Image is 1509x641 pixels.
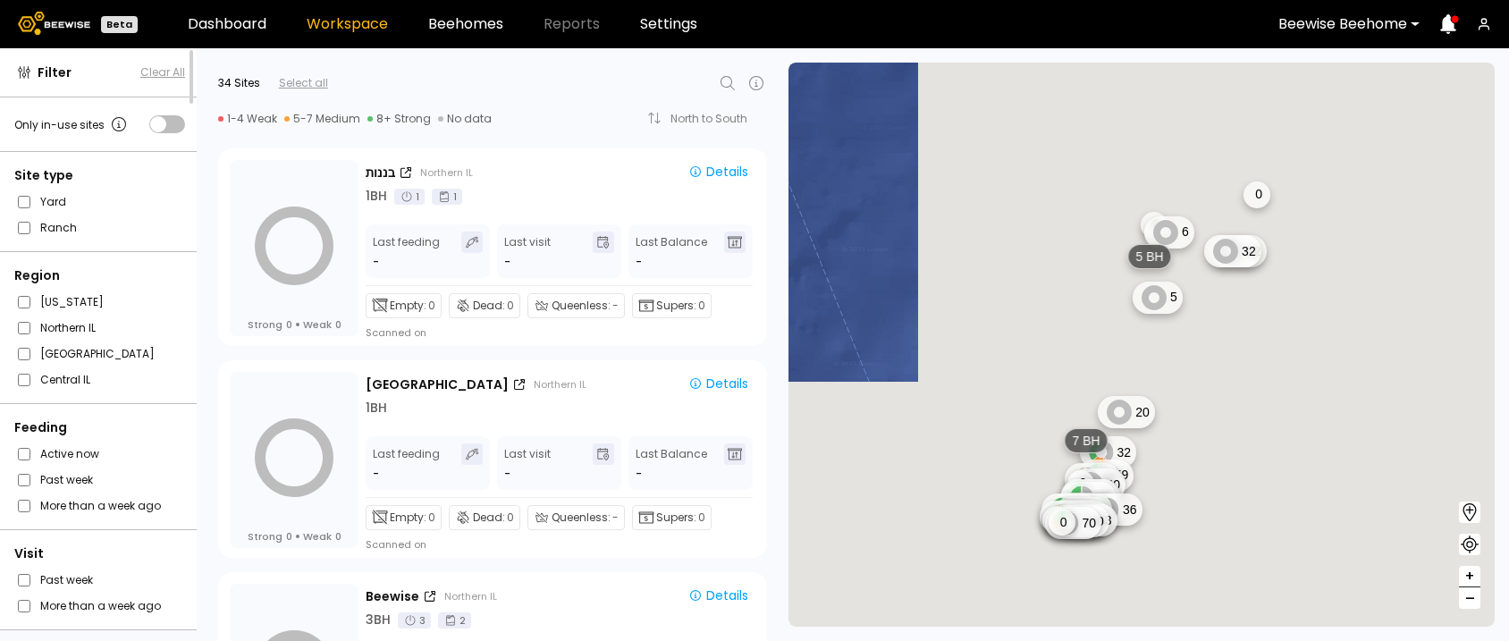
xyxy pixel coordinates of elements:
div: בננות [366,164,395,182]
div: 0 [1049,509,1075,536]
div: - [504,253,510,271]
div: 40 [1040,501,1097,533]
span: 0 [698,298,705,314]
div: Last Balance [636,443,707,483]
div: 17 [1060,482,1117,514]
div: 5-7 Medium [284,112,360,126]
div: Supers: [632,505,712,530]
div: Beta [101,16,138,33]
button: – [1459,587,1480,609]
div: Last feeding [373,443,440,483]
span: 0 [428,510,435,526]
span: 5 BH [1135,249,1163,265]
div: Last Balance [636,232,707,271]
div: Last visit [504,232,551,271]
a: Beehomes [428,17,503,31]
div: 1 BH [366,399,387,417]
span: + [1464,565,1475,587]
div: Last feeding [373,232,440,271]
div: 1 [394,189,425,205]
span: - [636,253,642,271]
div: 2 [438,612,471,628]
span: 7 BH [1073,432,1100,448]
div: Strong Weak [248,318,341,331]
label: Past week [40,570,93,589]
div: Queenless: [527,293,625,318]
div: Only in-use sites [14,114,130,135]
div: Last visit [504,443,551,483]
span: 0 [507,510,514,526]
div: Details [688,375,748,392]
span: - [612,298,619,314]
div: Beewise [366,587,419,606]
span: Reports [544,17,600,31]
div: Visit [14,544,185,563]
div: Empty: [366,293,442,318]
label: Central IL [40,370,90,389]
div: 32 [1204,235,1261,267]
div: 42 [1054,497,1111,529]
div: [GEOGRAPHIC_DATA] [366,375,509,394]
div: Details [688,164,748,180]
div: 5 [1133,281,1183,313]
span: 0 [335,530,341,543]
div: Northern IL [444,589,497,603]
div: - [373,465,381,483]
label: Ranch [40,218,77,237]
span: 0 [428,298,435,314]
div: 45 [1050,500,1108,532]
span: 0 [286,530,292,543]
button: Clear All [140,64,185,80]
div: 3 [398,612,431,628]
div: Select all [279,75,328,91]
a: Dashboard [188,17,266,31]
div: 44 [1041,493,1099,526]
div: 70 [1045,507,1102,539]
span: 0 [286,318,292,331]
div: Northern IL [534,377,586,392]
button: Details [681,162,755,183]
label: [GEOGRAPHIC_DATA] [40,344,155,363]
label: More than a week ago [40,496,161,515]
div: 0 [1042,506,1069,533]
div: 43 [1060,504,1117,536]
div: 1 [432,189,462,205]
a: Settings [640,17,697,31]
div: 0 [1067,469,1094,496]
div: Details [688,587,748,603]
div: North to South [670,114,760,124]
div: 20 [1098,396,1155,428]
span: 0 [698,510,705,526]
button: + [1459,566,1480,587]
label: Northern IL [40,318,96,337]
div: 1-4 Weak [218,112,277,126]
div: Dead: [449,293,520,318]
a: Workspace [307,17,388,31]
span: 0 [507,298,514,314]
div: 36 [1085,493,1142,526]
div: 0 [1141,211,1168,238]
div: Site type [14,166,185,185]
button: Details [681,586,755,607]
span: Filter [38,63,72,82]
label: [US_STATE] [40,292,104,311]
div: No data [438,112,492,126]
div: 0 [1243,181,1270,207]
div: Strong Weak [248,530,341,543]
div: 3 BH [366,611,391,629]
div: 31 [1057,501,1114,533]
div: Northern IL [420,165,473,180]
div: 34 Sites [218,75,260,91]
button: Details [681,374,755,395]
label: Active now [40,444,99,463]
label: Yard [40,192,66,211]
div: 1 BH [366,187,387,206]
label: More than a week ago [40,596,161,615]
div: 6 [1144,215,1194,248]
div: - [373,253,381,271]
div: Region [14,266,185,285]
span: – [1465,587,1475,610]
div: - [504,465,510,483]
div: 120 [1045,505,1109,537]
